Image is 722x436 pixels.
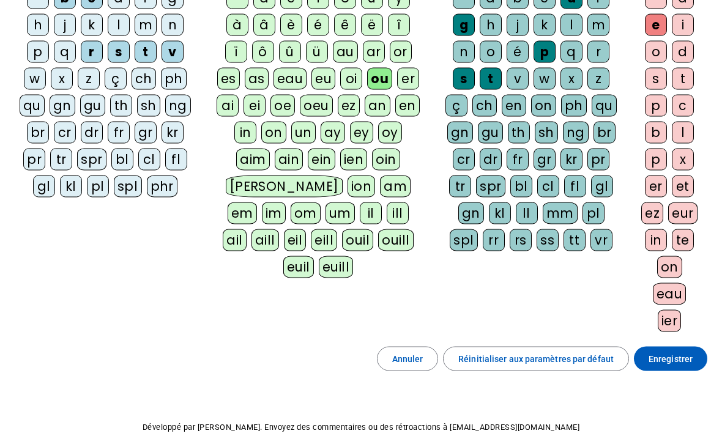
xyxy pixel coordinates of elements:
div: b [645,122,667,144]
div: e [645,14,667,36]
button: Annuler [377,347,439,371]
div: p [645,149,667,171]
div: qu [592,95,617,117]
div: on [531,95,556,117]
div: h [27,14,49,36]
div: oi [340,68,362,90]
div: bl [111,149,133,171]
div: é [307,14,329,36]
div: ï [225,41,247,63]
div: fl [564,176,586,198]
div: aill [251,229,279,251]
div: um [326,202,355,224]
div: â [253,14,275,36]
div: i [672,14,694,36]
div: fl [165,149,187,171]
div: eau [653,283,687,305]
div: w [24,68,46,90]
div: dr [480,149,502,171]
div: q [54,41,76,63]
div: ss [537,229,559,251]
div: eau [274,68,307,90]
div: ll [516,202,538,224]
div: ç [105,68,127,90]
div: ô [252,41,274,63]
div: o [645,41,667,63]
div: em [228,202,257,224]
div: cl [537,176,559,198]
div: un [291,122,316,144]
div: ü [306,41,328,63]
div: x [560,68,582,90]
div: c [672,95,694,117]
div: eu [311,68,335,90]
div: gl [33,176,55,198]
div: ei [244,95,266,117]
div: s [453,68,475,90]
div: ail [223,229,247,251]
div: kl [489,202,511,224]
div: spl [450,229,478,251]
div: on [261,122,286,144]
div: gn [458,202,484,224]
div: en [502,95,526,117]
div: tt [564,229,586,251]
div: en [395,95,420,117]
div: eil [284,229,307,251]
div: ch [132,68,156,90]
div: eill [311,229,337,251]
div: th [110,95,132,117]
div: t [672,68,694,90]
span: Réinitialiser aux paramètres par défaut [458,352,614,366]
div: s [108,41,130,63]
div: ng [165,95,191,117]
div: p [645,95,667,117]
div: r [81,41,103,63]
div: euil [283,256,314,278]
div: t [480,68,502,90]
div: l [560,14,582,36]
div: ill [387,202,409,224]
div: pr [587,149,609,171]
div: p [27,41,49,63]
button: Enregistrer [634,347,707,371]
div: sh [535,122,558,144]
div: pl [582,202,605,224]
div: v [162,41,184,63]
div: aim [236,149,270,171]
div: or [390,41,412,63]
div: ph [161,68,187,90]
div: es [217,68,240,90]
div: im [262,202,286,224]
div: spl [114,176,142,198]
div: an [365,95,390,117]
div: kr [162,122,184,144]
div: gu [478,122,503,144]
div: spr [77,149,106,171]
div: au [333,41,358,63]
div: tr [449,176,471,198]
div: ien [340,149,368,171]
div: [PERSON_NAME] [226,176,343,198]
div: x [51,68,73,90]
div: pr [23,149,45,171]
div: br [594,122,616,144]
div: gr [534,149,556,171]
div: ë [361,14,383,36]
div: ier [658,310,682,332]
div: ouil [342,229,373,251]
div: û [279,41,301,63]
div: j [507,14,529,36]
div: h [480,14,502,36]
div: kl [60,176,82,198]
div: é [507,41,529,63]
div: n [453,41,475,63]
div: g [453,14,475,36]
div: gn [447,122,473,144]
div: ç [445,95,467,117]
div: in [234,122,256,144]
div: l [108,14,130,36]
div: v [507,68,529,90]
div: ain [275,149,303,171]
div: il [360,202,382,224]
